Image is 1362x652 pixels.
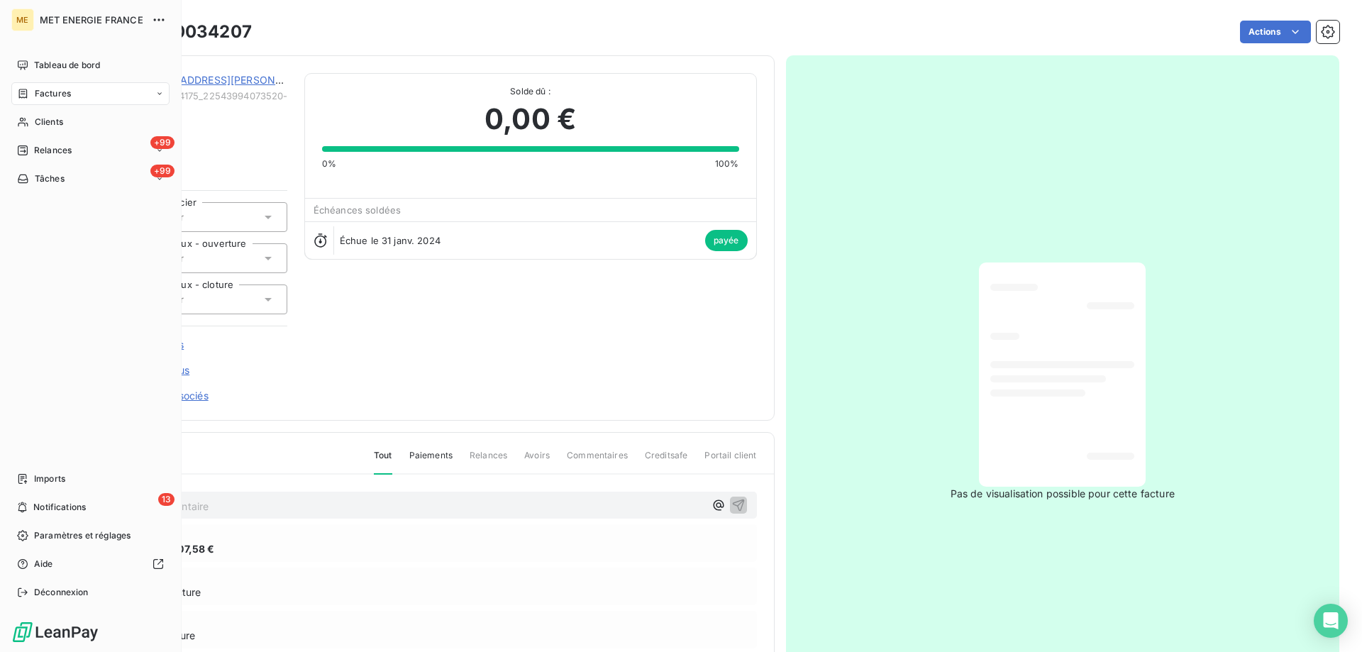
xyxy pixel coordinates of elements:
span: Portail client [704,449,756,473]
span: MET ENERGIE FRANCE [40,14,143,26]
span: 0,00 € [485,98,576,140]
div: ME [11,9,34,31]
button: Actions [1240,21,1311,43]
a: SDC [STREET_ADDRESS][PERSON_NAME] [111,74,314,86]
span: Échéances soldées [314,204,402,216]
h3: F-000034207 [133,19,252,45]
span: 2 507,58 € [162,541,215,556]
img: Logo LeanPay [11,621,99,643]
span: Échue le 31 janv. 2024 [340,235,441,246]
span: Paramètres et réglages [34,529,131,542]
span: Relances [34,144,72,157]
span: METFRA000004175_22543994073520-CA1 [111,90,287,101]
span: payée [705,230,748,251]
span: 13 [158,493,175,506]
a: Aide [11,553,170,575]
span: Avoirs [524,449,550,473]
span: Paiements [409,449,453,473]
span: Tâches [35,172,65,185]
span: Aide [34,558,53,570]
span: Tableau de bord [34,59,100,72]
span: Commentaires [567,449,628,473]
span: +99 [150,136,175,149]
span: 0% [322,158,336,170]
span: Déconnexion [34,586,89,599]
span: Imports [34,473,65,485]
span: Tout [374,449,392,475]
span: Factures [35,87,71,100]
div: Open Intercom Messenger [1314,604,1348,638]
span: Solde dû : [322,85,739,98]
span: Clients [35,116,63,128]
span: Creditsafe [645,449,688,473]
span: 100% [715,158,739,170]
span: +99 [150,165,175,177]
span: Relances [470,449,507,473]
span: Notifications [33,501,86,514]
span: Pas de visualisation possible pour cette facture [951,487,1175,501]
